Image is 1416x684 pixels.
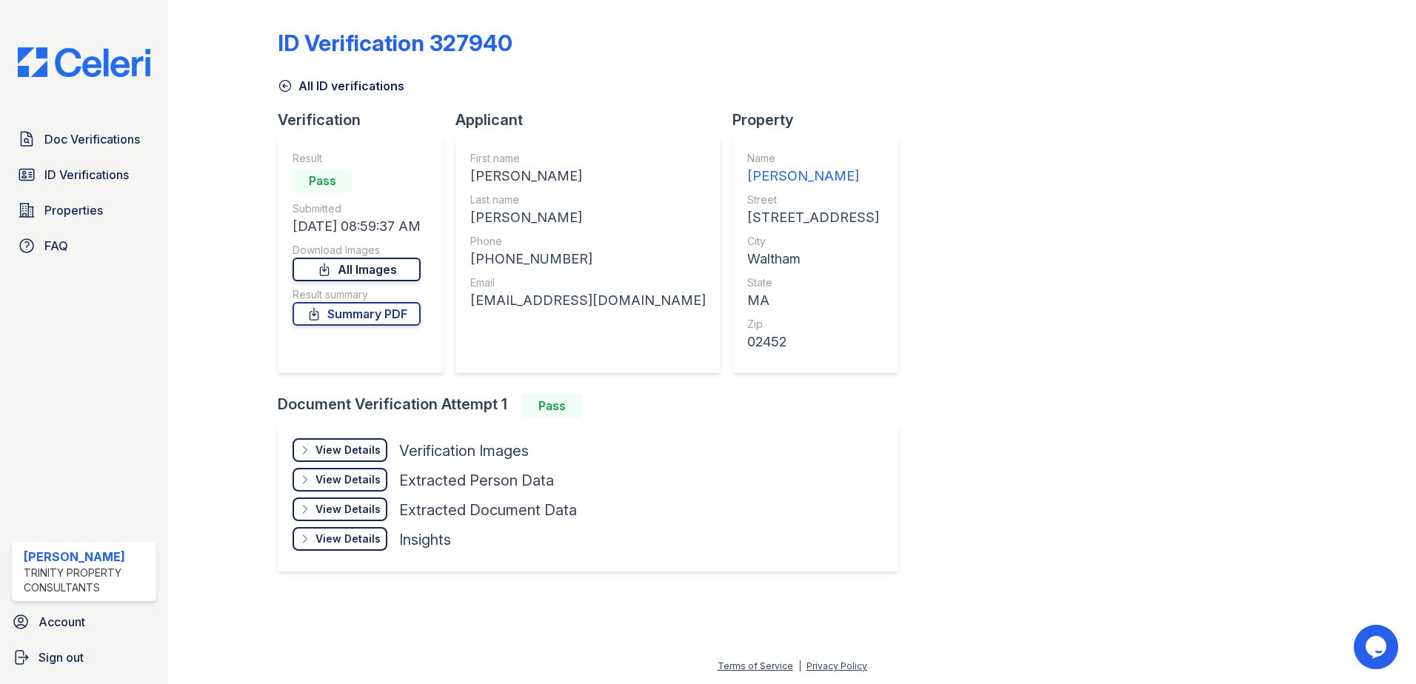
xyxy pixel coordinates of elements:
span: Sign out [39,648,84,666]
a: Doc Verifications [12,124,156,154]
img: CE_Logo_Blue-a8612792a0a2168367f1c8372b55b34899dd931a85d93a1a3d3e32e68fde9ad4.png [6,47,162,77]
div: Property [732,110,910,130]
span: FAQ [44,237,68,255]
div: [PERSON_NAME] [24,548,150,566]
div: 02452 [747,332,879,352]
a: All ID verifications [278,77,404,95]
div: [EMAIL_ADDRESS][DOMAIN_NAME] [470,290,706,311]
div: View Details [315,472,381,487]
span: ID Verifications [44,166,129,184]
a: Name [PERSON_NAME] [747,151,879,187]
div: [DATE] 08:59:37 AM [293,216,421,237]
div: [PERSON_NAME] [470,207,706,228]
a: ID Verifications [12,160,156,190]
span: Properties [44,201,103,219]
div: View Details [315,532,381,546]
a: All Images [293,258,421,281]
div: [STREET_ADDRESS] [747,207,879,228]
div: Extracted Person Data [399,470,554,491]
a: Privacy Policy [806,660,867,671]
div: Email [470,275,706,290]
a: Sign out [6,643,162,672]
div: Extracted Document Data [399,500,577,520]
div: ID Verification 327940 [278,30,512,56]
div: Zip [747,317,879,332]
div: Submitted [293,201,421,216]
div: MA [747,290,879,311]
div: [PHONE_NUMBER] [470,249,706,269]
div: Pass [293,169,352,192]
a: Properties [12,195,156,225]
span: Doc Verifications [44,130,140,148]
div: | [798,660,801,671]
a: Terms of Service [718,660,793,671]
a: Summary PDF [293,302,421,326]
div: City [747,234,879,249]
div: Pass [522,394,581,418]
iframe: chat widget [1354,625,1401,669]
div: Insights [399,529,451,550]
div: Waltham [747,249,879,269]
div: Last name [470,192,706,207]
div: Applicant [455,110,732,130]
a: Account [6,607,162,637]
div: [PERSON_NAME] [747,166,879,187]
div: View Details [315,502,381,517]
div: Result [293,151,421,166]
a: FAQ [12,231,156,261]
div: [PERSON_NAME] [470,166,706,187]
div: Name [747,151,879,166]
div: Trinity Property Consultants [24,566,150,595]
div: First name [470,151,706,166]
div: Download Images [293,243,421,258]
div: Verification Images [399,440,529,461]
div: Result summary [293,287,421,302]
span: Account [39,613,85,631]
div: Verification [278,110,455,130]
div: State [747,275,879,290]
div: Document Verification Attempt 1 [278,394,910,418]
div: Street [747,192,879,207]
div: Phone [470,234,706,249]
div: View Details [315,443,381,457]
